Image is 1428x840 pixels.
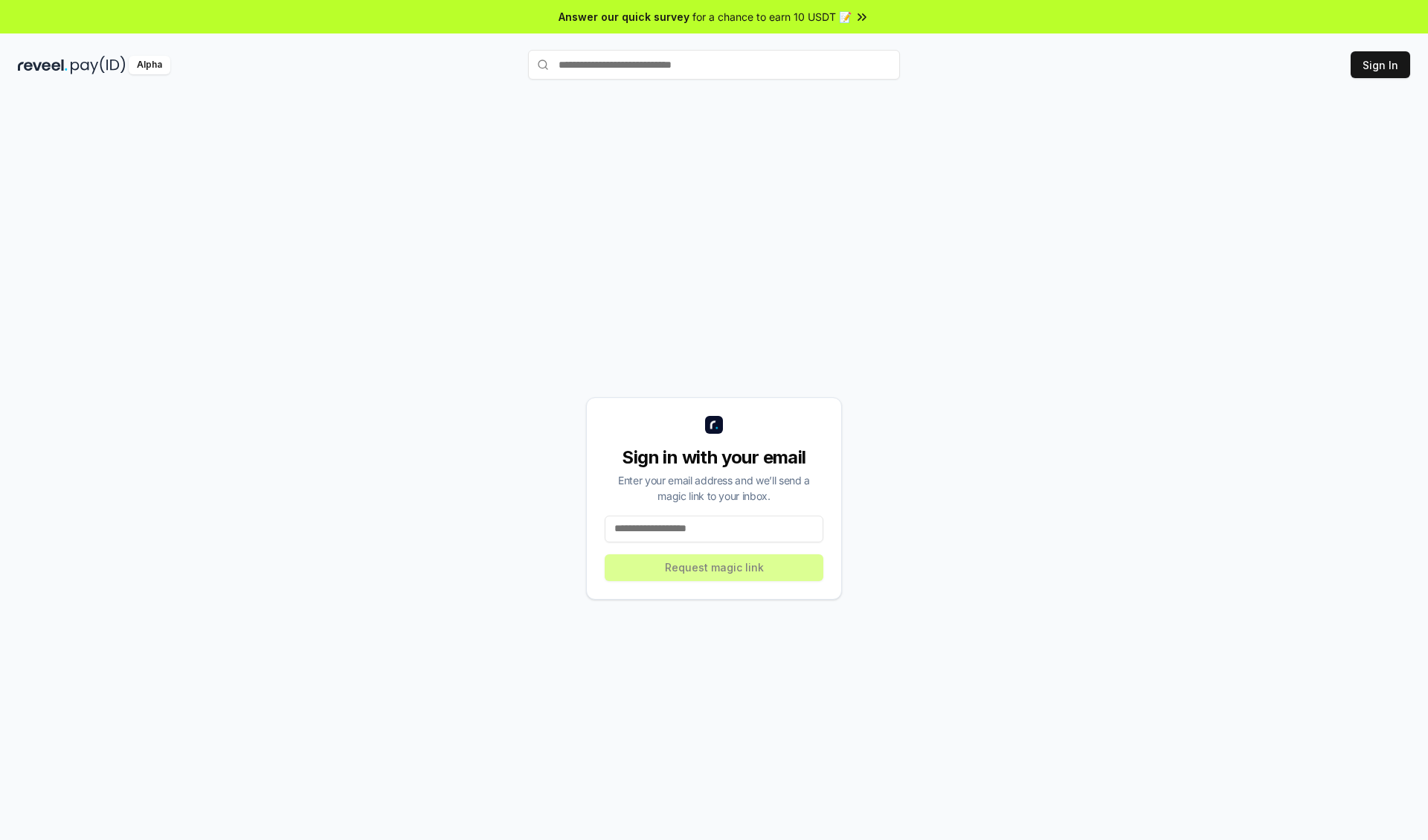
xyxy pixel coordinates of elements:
div: Sign in with your email [605,446,823,469]
img: reveel_dark [18,56,68,74]
img: logo_small [705,416,723,434]
div: Alpha [129,56,170,74]
button: Sign In [1351,51,1410,78]
span: for a chance to earn 10 USDT 📝 [692,9,852,25]
div: Enter your email address and we’ll send a magic link to your inbox. [605,472,823,504]
img: pay_id [71,56,126,74]
span: Answer our quick survey [559,9,689,25]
